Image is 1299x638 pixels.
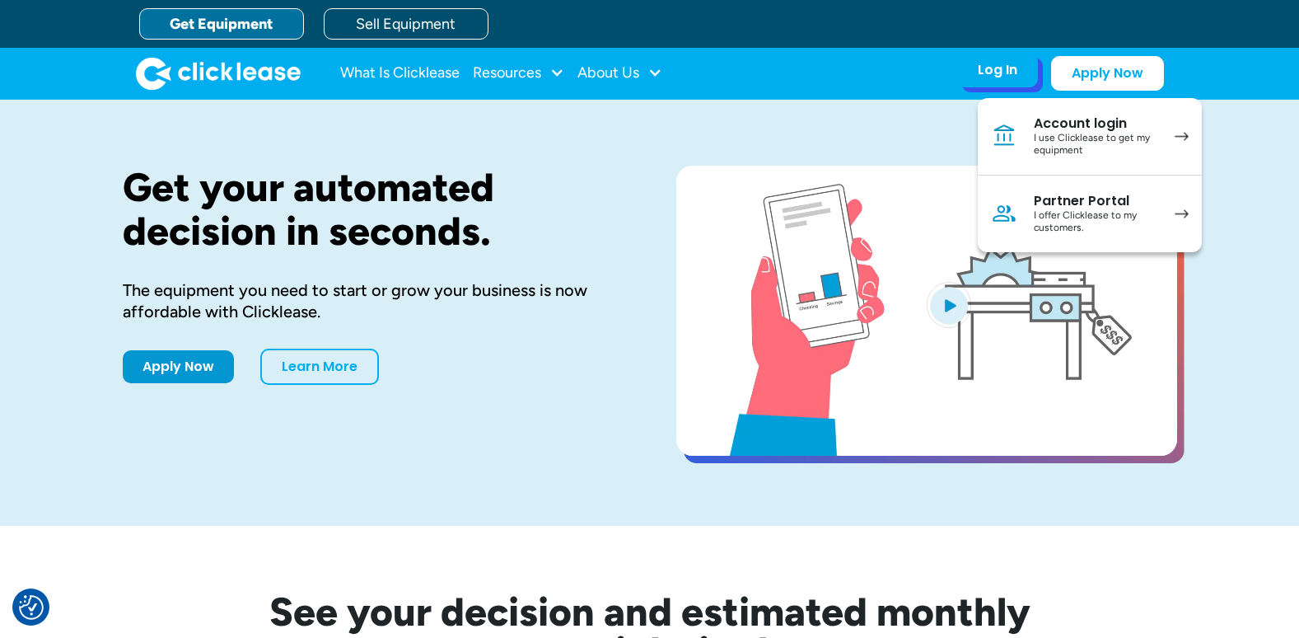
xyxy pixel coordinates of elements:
[1034,132,1158,157] div: I use Clicklease to get my equipment
[1175,209,1189,218] img: arrow
[260,349,379,385] a: Learn More
[123,166,624,253] h1: Get your automated decision in seconds.
[1034,115,1158,132] div: Account login
[136,57,301,90] img: Clicklease logo
[340,57,460,90] a: What Is Clicklease
[139,8,304,40] a: Get Equipment
[123,350,234,383] a: Apply Now
[19,595,44,620] button: Consent Preferences
[1051,56,1164,91] a: Apply Now
[577,57,662,90] div: About Us
[978,98,1202,252] nav: Log In
[136,57,301,90] a: home
[1034,209,1158,235] div: I offer Clicklease to my customers.
[473,57,564,90] div: Resources
[978,98,1202,176] a: Account loginI use Clicklease to get my equipment
[978,62,1017,78] div: Log In
[1175,132,1189,141] img: arrow
[676,166,1177,456] a: open lightbox
[123,279,624,322] div: The equipment you need to start or grow your business is now affordable with Clicklease.
[1034,193,1158,209] div: Partner Portal
[991,200,1017,227] img: Person icon
[978,176,1202,252] a: Partner PortalI offer Clicklease to my customers.
[324,8,488,40] a: Sell Equipment
[19,595,44,620] img: Revisit consent button
[927,282,971,328] img: Blue play button logo on a light blue circular background
[991,123,1017,149] img: Bank icon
